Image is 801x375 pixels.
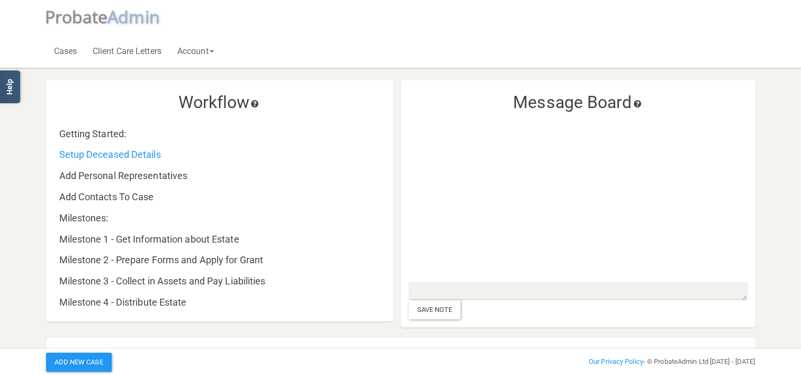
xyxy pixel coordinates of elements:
[589,358,643,365] a: Our Privacy Policy
[59,149,161,160] a: Setup Deceased Details
[45,5,108,28] span: P
[59,234,239,245] a: Milestone 1 - Get Information about Estate
[51,213,311,224] div: Milestones:
[46,353,112,372] button: Add New Case
[46,34,85,68] a: Cases
[54,93,385,112] h3: Workflow
[409,93,748,112] h3: Message Board
[59,254,264,265] a: Milestone 2 - Prepare Forms and Apply for Grant
[118,5,159,28] span: dmin
[521,355,763,368] div: - © ProbateAdmin Ltd [DATE] - [DATE]
[59,297,187,308] a: Milestone 4 - Distribute Estate
[59,170,188,181] a: Add Personal Representatives
[169,34,222,68] a: Account
[51,129,311,139] div: Getting Started:
[409,300,461,319] div: Save Note
[55,5,108,28] span: robate
[59,191,154,202] a: Add Contacts To Case
[107,5,160,28] span: A
[59,275,266,287] a: Milestone 3 - Collect in Assets and Pay Liabilities
[85,34,169,68] a: Client Care Letters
